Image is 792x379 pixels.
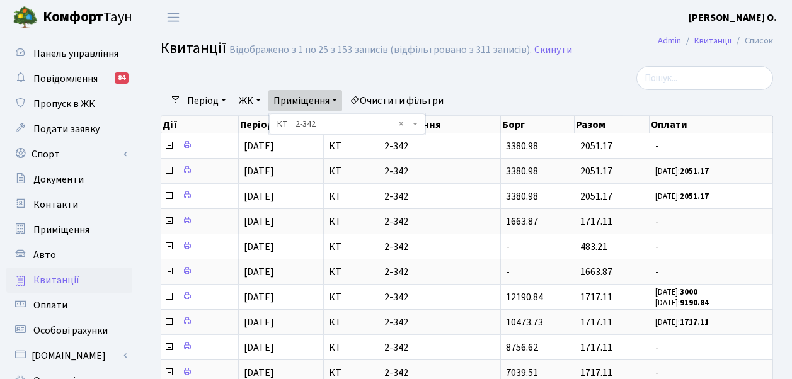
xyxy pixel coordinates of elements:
a: Квитанції [6,268,132,293]
span: 2-342 [384,292,496,302]
a: Очистити фільтри [345,90,449,111]
span: 1663.87 [506,215,538,229]
button: Переключити навігацію [158,7,189,28]
span: [DATE] [244,189,274,203]
span: [DATE] [244,315,274,329]
span: Панель управління [33,47,118,60]
span: 2051.17 [580,164,612,178]
a: Період [182,90,231,111]
div: 84 [115,72,129,84]
b: 3000 [680,286,697,298]
span: КТ [329,217,373,227]
span: Авто [33,248,56,262]
span: КТ [329,191,373,201]
span: 2-342 [384,342,496,353]
span: - [655,242,767,252]
span: 8756.62 [506,341,538,354]
span: [DATE] [244,265,274,279]
span: - [655,342,767,353]
span: 2-342 [384,141,496,151]
span: 2-342 [384,267,496,277]
a: Контакти [6,192,132,217]
span: Приміщення [33,223,89,237]
span: [DATE] [244,139,274,153]
span: - [655,217,767,227]
span: [DATE] [244,341,274,354]
input: Пошук... [636,66,773,90]
span: - [655,368,767,378]
a: Приміщення [6,217,132,242]
b: Комфорт [43,7,103,27]
th: Борг [501,116,575,133]
b: [PERSON_NAME] О. [689,11,777,25]
span: Повідомлення [33,72,98,86]
b: 1717.11 [680,317,709,328]
span: 1717.11 [580,290,612,304]
span: КТ [329,292,373,302]
span: - [655,141,767,151]
a: Подати заявку [6,116,132,142]
span: 2-342 [384,166,496,176]
span: Видалити всі елементи [399,118,403,130]
span: 483.21 [580,240,607,254]
span: КТ [329,141,373,151]
span: Пропуск в ЖК [33,97,95,111]
span: [DATE] [244,215,274,229]
a: Приміщення [268,90,342,111]
span: [DATE] [244,164,274,178]
a: [DOMAIN_NAME] [6,343,132,368]
th: Разом [575,116,650,133]
span: 2-342 [384,217,496,227]
b: 2051.17 [680,191,709,202]
span: КТ 2-342 [269,113,425,135]
span: КТ [329,368,373,378]
a: [PERSON_NAME] О. [689,10,777,25]
img: logo.png [13,5,38,30]
b: 2051.17 [680,166,709,177]
span: 2051.17 [580,139,612,153]
span: 3380.98 [506,164,538,178]
span: КТ [329,317,373,327]
span: 12190.84 [506,290,543,304]
a: Панель управління [6,41,132,66]
span: Документи [33,173,84,186]
a: Авто [6,242,132,268]
span: 3380.98 [506,139,538,153]
a: Квитанції [694,34,732,47]
span: КТ [329,242,373,252]
span: КТ [329,166,373,176]
span: КТ 2-342 [277,118,410,130]
small: [DATE]: [655,286,697,298]
span: Особові рахунки [33,324,108,337]
span: КТ [329,342,373,353]
span: Контакти [33,198,78,212]
span: 1717.11 [580,341,612,354]
span: [DATE] [244,240,274,254]
span: Квитанції [161,37,226,59]
a: Пропуск в ЖК [6,91,132,116]
span: 10473.73 [506,315,543,329]
span: Подати заявку [33,122,100,136]
span: - [506,265,510,279]
span: Квитанції [33,273,79,287]
span: - [506,240,510,254]
span: 3380.98 [506,189,538,203]
a: Документи [6,167,132,192]
span: 2051.17 [580,189,612,203]
span: КТ [329,267,373,277]
span: 1717.11 [580,315,612,329]
th: Період [239,116,324,133]
a: Особові рахунки [6,318,132,343]
span: [DATE] [244,290,274,304]
small: [DATE]: [655,166,709,177]
span: - [655,267,767,277]
a: Повідомлення84 [6,66,132,91]
th: Приміщення [379,116,501,133]
a: Скинути [534,44,572,56]
b: 9190.84 [680,297,709,308]
a: Admin [658,34,681,47]
th: Оплати [650,116,772,133]
span: 1663.87 [580,265,612,279]
span: 2-342 [384,191,496,201]
small: [DATE]: [655,317,709,328]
